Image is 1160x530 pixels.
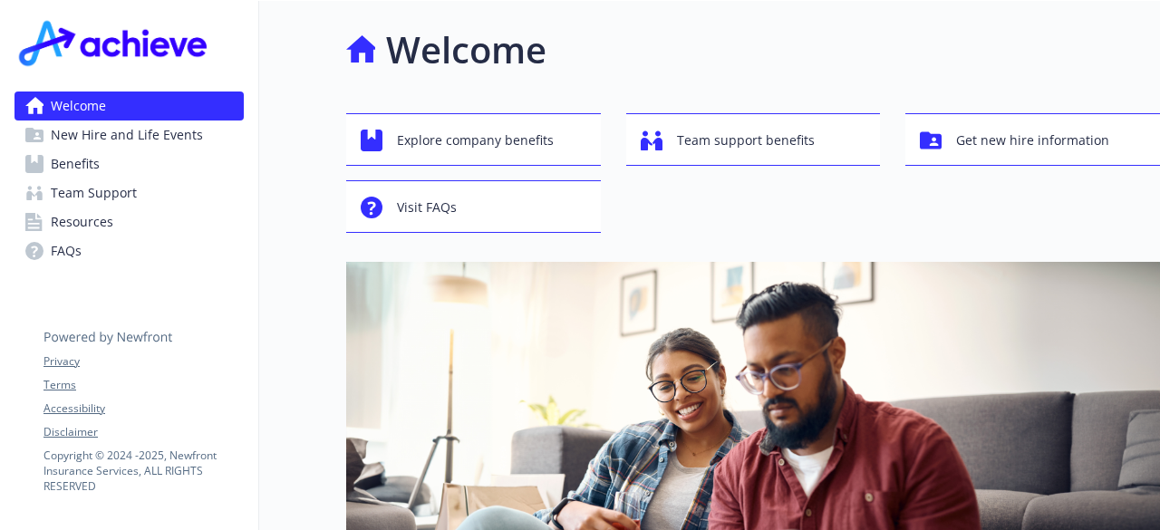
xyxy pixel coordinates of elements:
[51,149,100,178] span: Benefits
[51,236,82,265] span: FAQs
[14,149,244,178] a: Benefits
[43,448,243,494] p: Copyright © 2024 - 2025 , Newfront Insurance Services, ALL RIGHTS RESERVED
[51,207,113,236] span: Resources
[905,113,1160,166] button: Get new hire information
[51,92,106,120] span: Welcome
[43,353,243,370] a: Privacy
[956,123,1109,158] span: Get new hire information
[14,178,244,207] a: Team Support
[43,377,243,393] a: Terms
[14,236,244,265] a: FAQs
[397,190,457,225] span: Visit FAQs
[43,400,243,417] a: Accessibility
[397,123,554,158] span: Explore company benefits
[677,123,815,158] span: Team support benefits
[14,92,244,120] a: Welcome
[346,180,601,233] button: Visit FAQs
[14,120,244,149] a: New Hire and Life Events
[51,178,137,207] span: Team Support
[386,23,546,77] h1: Welcome
[43,424,243,440] a: Disclaimer
[51,120,203,149] span: New Hire and Life Events
[14,207,244,236] a: Resources
[346,113,601,166] button: Explore company benefits
[626,113,881,166] button: Team support benefits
